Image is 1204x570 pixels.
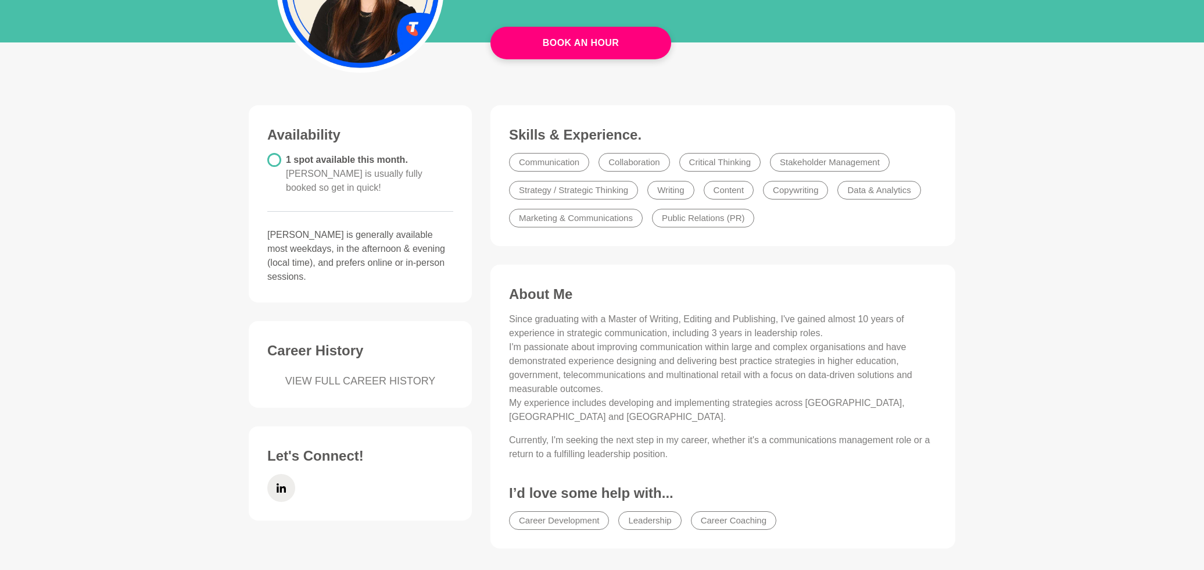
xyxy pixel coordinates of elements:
[509,484,937,502] h3: I’d love some help with...
[267,474,295,502] a: LinkedIn
[509,312,937,424] p: Since graduating with a Master of Writing, Editing and Publishing, I've gained almost 10 years of...
[509,433,937,461] p: Currently, I'm seeking the next step in my career, whether it's a communications management role ...
[267,342,453,359] h3: Career History
[267,126,453,144] h3: Availability
[286,155,422,193] span: 1 spot available this month.
[267,447,453,465] h3: Let's Connect!
[490,27,671,59] a: Book An Hour
[509,126,937,144] h3: Skills & Experience.
[267,373,453,389] a: VIEW FULL CAREER HISTORY
[509,286,937,303] h3: About Me
[286,169,422,193] span: [PERSON_NAME] is usually fully booked so get in quick!
[267,228,453,284] p: [PERSON_NAME] is generally available most weekdays, in the afternoon & evening (local time), and ...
